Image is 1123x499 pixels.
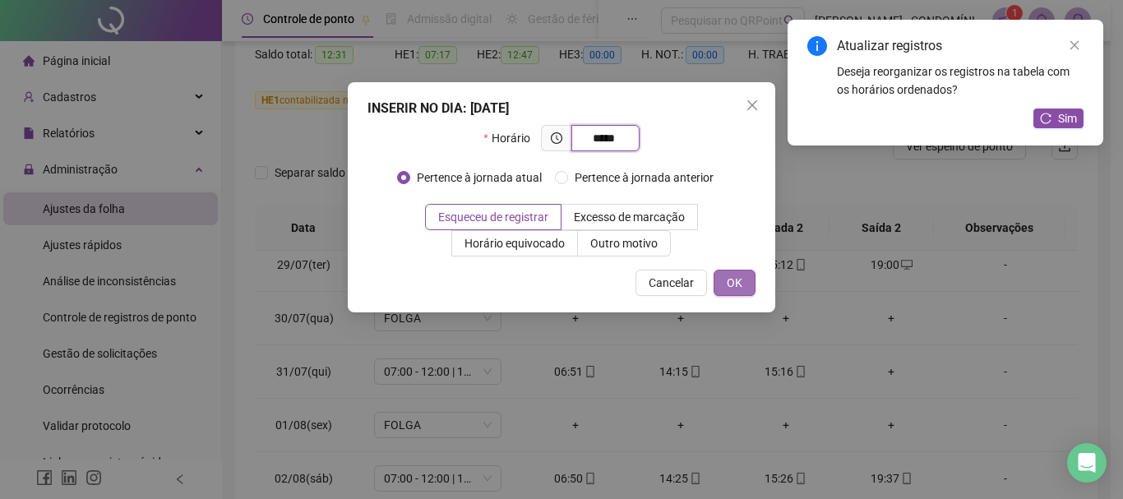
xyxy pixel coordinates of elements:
[1033,109,1084,128] button: Sim
[367,99,756,118] div: INSERIR NO DIA : [DATE]
[837,36,1084,56] div: Atualizar registros
[574,210,685,224] span: Excesso de marcação
[410,169,548,187] span: Pertence à jornada atual
[1040,113,1051,124] span: reload
[635,270,707,296] button: Cancelar
[1069,39,1080,51] span: close
[551,132,562,144] span: clock-circle
[649,274,694,292] span: Cancelar
[746,99,759,112] span: close
[1067,443,1107,483] div: Open Intercom Messenger
[739,92,765,118] button: Close
[1058,109,1077,127] span: Sim
[568,169,720,187] span: Pertence à jornada anterior
[483,125,540,151] label: Horário
[1065,36,1084,54] a: Close
[464,237,565,250] span: Horário equivocado
[837,62,1084,99] div: Deseja reorganizar os registros na tabela com os horários ordenados?
[807,36,827,56] span: info-circle
[438,210,548,224] span: Esqueceu de registrar
[714,270,756,296] button: OK
[727,274,742,292] span: OK
[590,237,658,250] span: Outro motivo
